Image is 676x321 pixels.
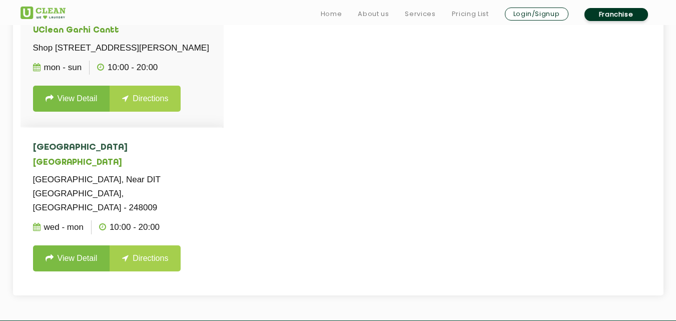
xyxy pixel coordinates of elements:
a: Home [321,8,342,20]
p: Mon - Sun [33,61,82,75]
h5: UClean Garhi Cantt [33,26,209,36]
p: Wed - Mon [33,220,84,234]
a: Pricing List [452,8,489,20]
p: 10:00 - 20:00 [99,220,160,234]
a: Directions [110,245,181,271]
p: [GEOGRAPHIC_DATA], Near DIT [GEOGRAPHIC_DATA], [GEOGRAPHIC_DATA] - 248009 [33,173,211,215]
a: View Detail [33,86,110,112]
a: Directions [110,86,181,112]
a: Services [405,8,435,20]
a: View Detail [33,245,110,271]
p: 10:00 - 20:00 [97,61,158,75]
a: Login/Signup [505,8,568,21]
a: Franchise [584,8,648,21]
a: About us [358,8,389,20]
h5: [GEOGRAPHIC_DATA] [33,158,211,168]
p: Shop [STREET_ADDRESS][PERSON_NAME] [33,41,209,55]
img: UClean Laundry and Dry Cleaning [21,7,66,19]
h4: [GEOGRAPHIC_DATA] [33,143,211,153]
